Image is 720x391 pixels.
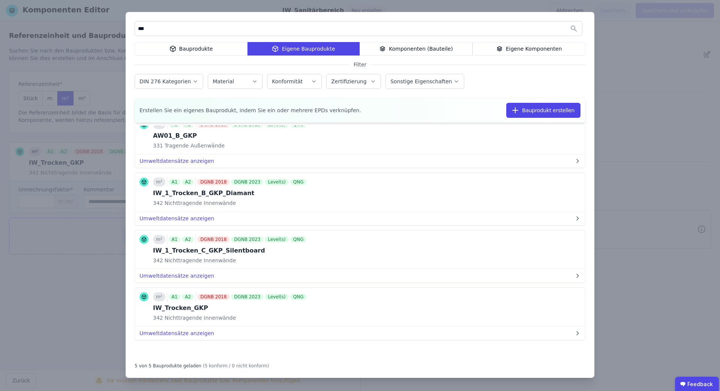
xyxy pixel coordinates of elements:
div: Level(s) [265,236,288,242]
div: A2 [182,179,194,185]
div: Bauprodukte [135,42,247,56]
span: Filter [349,61,371,68]
div: DGNB 2023 [231,294,263,300]
button: Umweltdatensätze anzeigen [135,154,585,168]
div: AW01_B_GKP [153,131,308,140]
div: (5 konform / 0 nicht konform) [203,360,269,369]
span: Tragende Außenwände [163,142,225,149]
div: m² [153,235,165,244]
label: DIN 276 Kategorien [139,78,192,84]
div: A1 [169,236,181,242]
div: DGNB 2018 [197,236,229,242]
label: Zertifizierung [331,78,368,84]
label: Material [213,78,235,84]
div: DGNB 2023 [231,179,263,185]
span: 342 [153,257,163,264]
button: Sonstige Eigenschaften [386,74,464,89]
span: Nichttragende Innenwände [163,199,236,207]
button: Umweltdatensätze anzeigen [135,212,585,225]
label: Sonstige Eigenschaften [390,78,453,84]
button: Material [208,74,262,89]
div: DGNB 2018 [197,294,229,300]
div: Eigene Komponenten [472,42,585,56]
button: Konformität [267,74,321,89]
div: QNG [290,236,307,242]
div: m² [153,292,165,301]
span: 342 [153,314,163,322]
div: DGNB 2023 [231,236,263,242]
button: DIN 276 Kategorien [135,74,203,89]
span: Nichttragende Innenwände [163,257,236,264]
span: Erstellen Sie ein eigenes Bauprodukt, indem Sie ein oder mehrere EPDs verknüpfen. [139,107,361,114]
div: IW_1_Trocken_C_GKP_Silentboard [153,246,308,255]
div: IW_Trocken_GKP [153,304,308,313]
button: Umweltdatensätze anzeigen [135,269,585,283]
div: QNG [290,179,307,185]
div: m² [153,177,165,186]
div: IW_1_Trocken_B_GKP_Diamant [153,189,308,198]
div: A2 [182,294,194,300]
div: 5 von 5 Bauprodukte geladen [135,360,201,369]
span: 331 [153,142,163,149]
span: Nichttragende Innenwände [163,314,236,322]
div: DGNB 2018 [197,179,229,185]
div: Level(s) [265,179,288,185]
button: Zertifizierung [327,74,381,89]
div: A1 [169,294,181,300]
div: A2 [182,236,194,242]
button: Bauprodukt erstellen [506,103,580,118]
label: Konformität [272,78,304,84]
div: Level(s) [265,294,288,300]
span: 342 [153,199,163,207]
button: Umweltdatensätze anzeigen [135,326,585,340]
div: QNG [290,294,307,300]
div: A1 [169,179,181,185]
div: Komponenten (Bauteile) [360,42,472,56]
div: Eigene Bauprodukte [247,42,360,56]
